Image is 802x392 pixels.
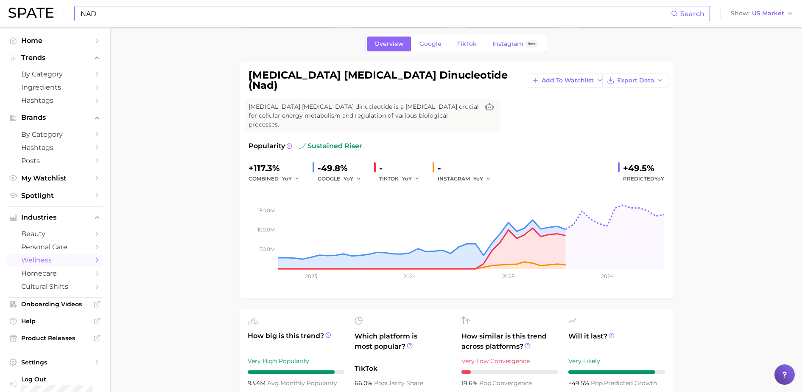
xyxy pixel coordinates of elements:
[7,34,103,47] a: Home
[680,10,704,18] span: Search
[305,273,317,279] tspan: 2023
[282,174,300,184] button: YoY
[7,280,103,293] a: cultural shifts
[527,73,608,87] button: Add to Watchlist
[461,370,558,374] div: 1 / 10
[492,40,523,48] span: Instagram
[7,81,103,94] a: Ingredients
[355,379,374,387] span: 66.0%
[299,143,306,149] img: sustained riser
[438,174,497,184] div: INSTAGRAM
[379,161,426,175] div: -
[568,356,665,366] div: Very Likely
[7,254,103,267] a: wellness
[502,273,514,279] tspan: 2025
[21,243,89,251] span: personal care
[267,379,337,387] span: monthly popularity
[249,161,306,175] div: +117.3%
[7,172,103,185] a: My Watchlist
[731,11,749,16] span: Show
[568,379,591,387] span: +49.5%
[21,214,89,221] span: Industries
[21,282,89,290] span: cultural shifts
[7,51,103,64] button: Trends
[457,40,477,48] span: TikTok
[267,379,280,387] abbr: average
[591,379,604,387] abbr: popularity index
[601,273,613,279] tspan: 2026
[479,379,532,387] span: convergence
[479,379,492,387] abbr: popularity index
[461,331,558,352] span: How similar is this trend across platforms?
[21,334,89,342] span: Product Releases
[379,174,426,184] div: TIKTOK
[249,102,479,129] span: [MEDICAL_DATA] [MEDICAL_DATA] dinucleotide is a [MEDICAL_DATA] crucial for cellular energy metabo...
[21,37,89,45] span: Home
[21,269,89,277] span: homecare
[249,174,306,184] div: combined
[7,211,103,224] button: Industries
[21,300,89,308] span: Onboarding Videos
[318,174,367,184] div: GOOGLE
[21,114,89,121] span: Brands
[412,37,449,51] a: Google
[402,175,412,182] span: YoY
[542,77,594,84] span: Add to Watchlist
[248,331,344,352] span: How big is this trend?
[248,370,344,374] div: 9 / 10
[7,94,103,107] a: Hashtags
[299,141,362,151] span: sustained riser
[568,370,665,374] div: 9 / 10
[374,379,423,387] span: popularity share
[21,174,89,182] span: My Watchlist
[21,358,89,366] span: Settings
[473,174,492,184] button: YoY
[355,364,451,374] span: TikTok
[7,267,103,280] a: homecare
[485,37,545,51] a: InstagramBeta
[7,332,103,344] a: Product Releases
[7,128,103,141] a: by Category
[21,70,89,78] span: by Category
[7,240,103,254] a: personal care
[344,175,353,182] span: YoY
[419,40,442,48] span: Google
[21,96,89,104] span: Hashtags
[438,161,497,175] div: -
[617,77,654,84] span: Export Data
[568,331,665,352] span: Will it last?
[402,174,420,184] button: YoY
[21,54,89,62] span: Trends
[249,141,285,151] span: Popularity
[318,161,367,175] div: -49.8%
[8,8,53,18] img: SPATE
[80,6,671,21] input: Search here for a brand, industry, or ingredient
[249,70,520,90] h1: [MEDICAL_DATA] [MEDICAL_DATA] dinucleotide (nad)
[461,356,558,366] div: Very Low Convergence
[21,144,89,152] span: Hashtags
[7,189,103,202] a: Spotlight
[374,40,404,48] span: Overview
[248,379,267,387] span: 93.4m
[602,73,668,87] button: Export Data
[7,154,103,167] a: Posts
[7,68,103,81] a: by Category
[344,174,362,184] button: YoY
[367,37,411,51] a: Overview
[7,227,103,240] a: beauty
[461,379,479,387] span: 19.6%
[21,192,89,200] span: Spotlight
[623,174,664,184] span: Predicted
[21,375,97,383] span: Log Out
[403,273,416,279] tspan: 2024
[729,8,796,19] button: ShowUS Market
[21,317,89,325] span: Help
[752,11,784,16] span: US Market
[355,331,451,359] span: Which platform is most popular?
[21,83,89,91] span: Ingredients
[21,130,89,138] span: by Category
[7,298,103,310] a: Onboarding Videos
[248,356,344,366] div: Very High Popularity
[528,40,536,48] span: Beta
[282,175,292,182] span: YoY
